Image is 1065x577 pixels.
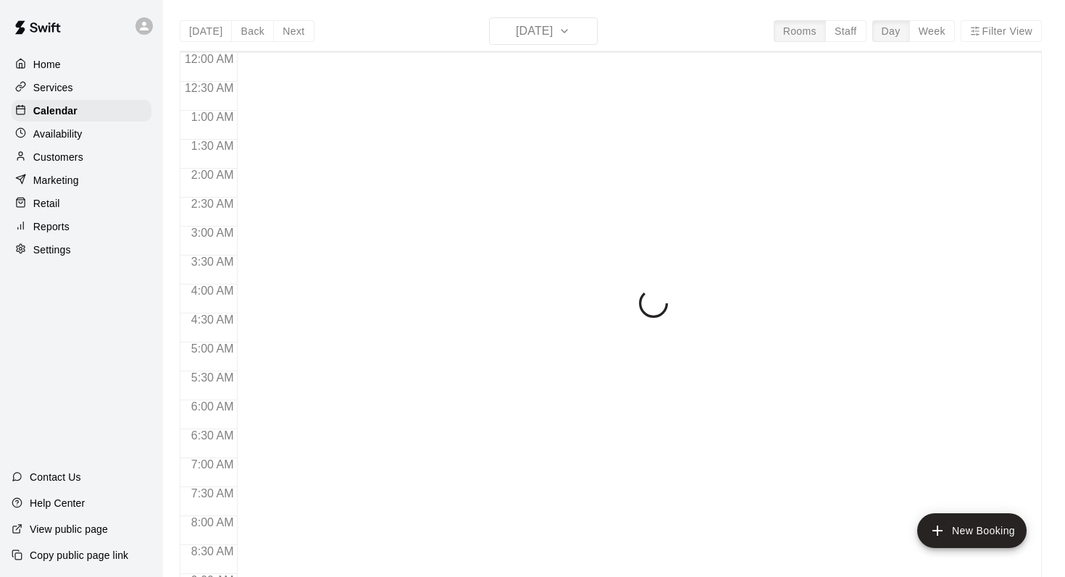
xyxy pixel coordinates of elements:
[12,239,151,261] a: Settings
[188,198,238,210] span: 2:30 AM
[188,458,238,471] span: 7:00 AM
[30,470,81,484] p: Contact Us
[188,371,238,384] span: 5:30 AM
[33,80,73,95] p: Services
[33,150,83,164] p: Customers
[917,513,1027,548] button: add
[12,54,151,75] a: Home
[30,522,108,536] p: View public page
[33,196,60,211] p: Retail
[188,429,238,442] span: 6:30 AM
[30,496,85,510] p: Help Center
[188,227,238,239] span: 3:00 AM
[188,516,238,528] span: 8:00 AM
[188,140,238,152] span: 1:30 AM
[181,82,238,94] span: 12:30 AM
[188,169,238,181] span: 2:00 AM
[188,400,238,413] span: 6:00 AM
[12,146,151,168] a: Customers
[12,77,151,98] a: Services
[188,111,238,123] span: 1:00 AM
[188,342,238,355] span: 5:00 AM
[188,256,238,268] span: 3:30 AM
[188,285,238,297] span: 4:00 AM
[33,104,78,118] p: Calendar
[181,53,238,65] span: 12:00 AM
[30,548,128,563] p: Copy public page link
[33,219,70,234] p: Reports
[12,169,151,191] a: Marketing
[33,243,71,257] p: Settings
[12,123,151,145] a: Availability
[33,127,83,141] p: Availability
[188,313,238,326] span: 4:30 AM
[33,173,79,188] p: Marketing
[188,487,238,500] span: 7:30 AM
[188,545,238,557] span: 8:30 AM
[12,193,151,214] a: Retail
[33,57,61,72] p: Home
[12,100,151,122] a: Calendar
[12,216,151,237] a: Reports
